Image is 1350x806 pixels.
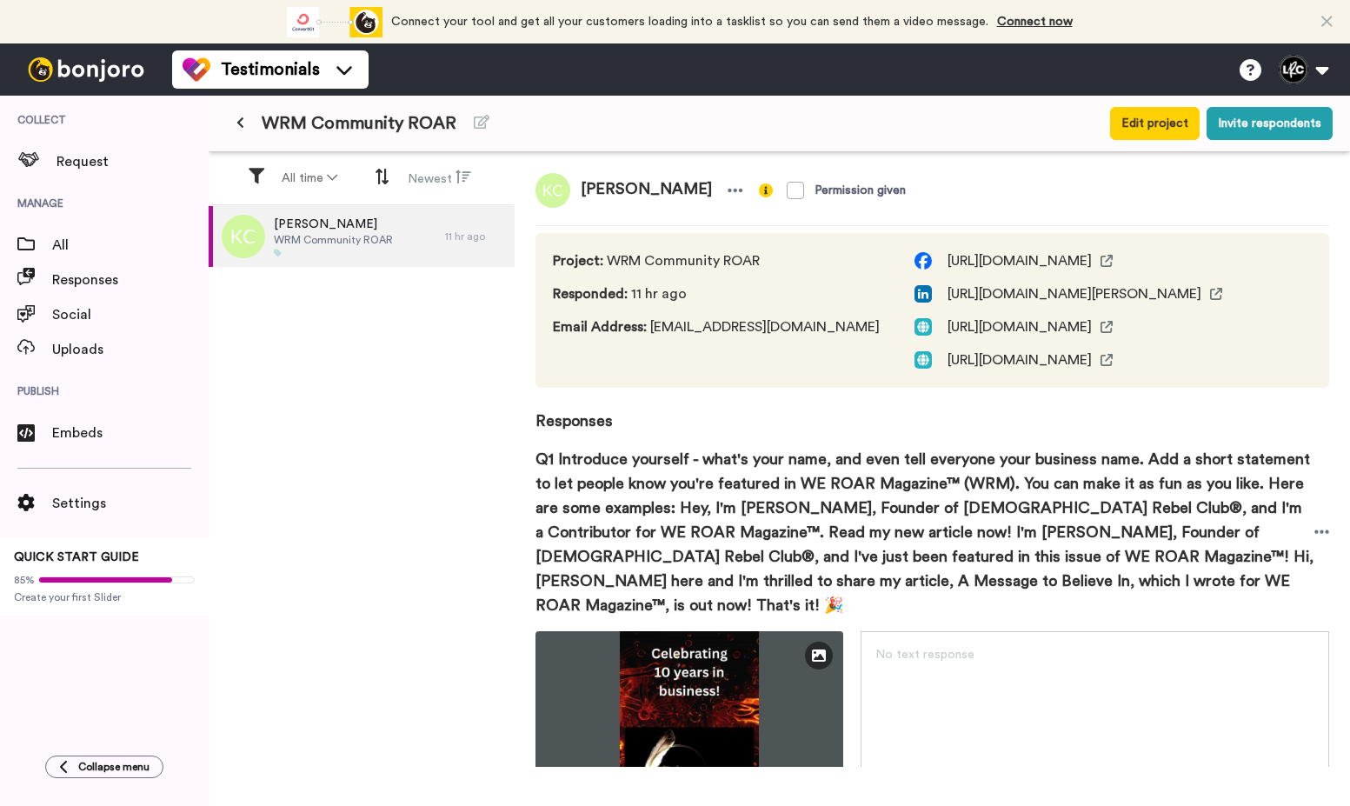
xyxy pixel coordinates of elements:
[875,649,974,661] span: No text response
[553,320,647,334] span: Email Address :
[52,270,209,290] span: Responses
[52,235,209,256] span: All
[445,230,506,243] div: 11 hr ago
[271,163,348,194] button: All time
[914,318,932,336] img: web.svg
[535,447,1314,617] span: Q1 Introduce yourself - what's your name, and even tell everyone your business name. Add a short ...
[21,57,151,82] img: bj-logo-header-white.svg
[52,339,209,360] span: Uploads
[948,250,1092,271] span: [URL][DOMAIN_NAME]
[209,206,515,267] a: [PERSON_NAME]WRM Community ROAR11 hr ago
[553,283,880,304] span: 11 hr ago
[391,16,988,28] span: Connect your tool and get all your customers loading into a tasklist so you can send them a video...
[57,151,209,172] span: Request
[287,7,382,37] div: animation
[815,182,906,199] div: Permission given
[759,183,773,197] img: info-yellow.svg
[45,756,163,778] button: Collapse menu
[1207,107,1333,140] button: Invite respondents
[78,760,150,774] span: Collapse menu
[570,173,722,208] span: [PERSON_NAME]
[221,57,320,82] span: Testimonials
[397,162,482,195] button: Newest
[948,283,1201,304] span: [URL][DOMAIN_NAME][PERSON_NAME]
[553,287,628,301] span: Responded :
[535,388,1329,433] span: Responses
[274,216,393,233] span: [PERSON_NAME]
[222,215,265,258] img: kc.png
[52,304,209,325] span: Social
[914,252,932,270] img: facebook.svg
[14,573,35,587] span: 85%
[997,16,1073,28] a: Connect now
[948,316,1092,337] span: [URL][DOMAIN_NAME]
[535,631,843,805] img: 631bb3d1-5d42-4641-a603-ff82ee492ce4-thumbnail_full-1758599602.jpg
[553,316,880,337] span: [EMAIL_ADDRESS][DOMAIN_NAME]
[274,233,393,247] span: WRM Community ROAR
[1110,107,1200,140] button: Edit project
[553,250,880,271] span: WRM Community ROAR
[535,173,570,208] img: kc.png
[183,56,210,83] img: tm-color.svg
[262,111,456,136] span: WRM Community ROAR
[14,590,195,604] span: Create your first Slider
[914,285,932,303] img: linked-in.png
[52,493,209,514] span: Settings
[948,350,1092,370] span: [URL][DOMAIN_NAME]
[553,254,603,268] span: Project :
[52,423,209,443] span: Embeds
[914,351,932,369] img: web.svg
[14,551,139,563] span: QUICK START GUIDE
